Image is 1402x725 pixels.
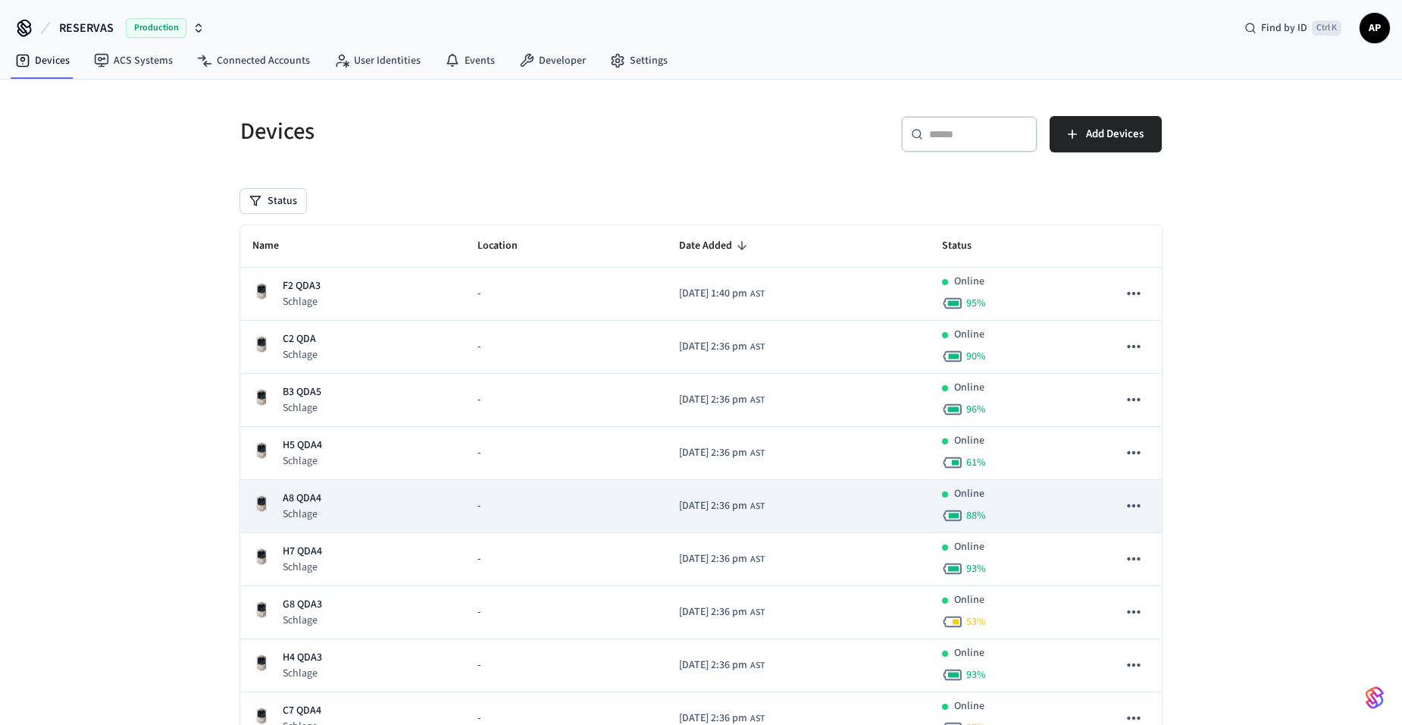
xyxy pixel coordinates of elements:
button: AP [1360,13,1390,43]
span: [DATE] 1:40 pm [679,286,747,302]
span: Ctrl K [1312,20,1341,36]
span: 88 % [966,508,986,523]
span: - [477,286,480,302]
div: America/Santo_Domingo [679,392,765,408]
span: 93 % [966,667,986,683]
span: Location [477,234,537,258]
div: America/Santo_Domingo [679,604,765,620]
img: Schlage Sense Smart Deadbolt with Camelot Trim, Front [252,335,271,353]
span: 53 % [966,614,986,629]
a: Events [433,47,507,74]
span: Name [252,234,299,258]
span: AST [750,287,765,301]
span: AST [750,341,765,354]
span: - [477,339,480,355]
img: Schlage Sense Smart Deadbolt with Camelot Trim, Front [252,707,271,725]
p: Schlage [283,454,322,469]
div: America/Santo_Domingo [679,498,765,514]
p: A8 QDA4 [283,491,321,507]
p: G8 QDA3 [283,597,322,613]
div: America/Santo_Domingo [679,286,765,302]
img: Schlage Sense Smart Deadbolt with Camelot Trim, Front [252,282,271,300]
p: F2 QDA3 [283,278,321,294]
img: Schlage Sense Smart Deadbolt with Camelot Trim, Front [252,441,271,460]
p: C2 QDA [283,331,318,347]
span: Date Added [679,234,752,258]
span: 96 % [966,402,986,417]
p: Schlage [283,400,321,416]
span: 93 % [966,561,986,576]
div: Find by IDCtrl K [1232,14,1353,42]
span: 61 % [966,455,986,470]
span: AP [1361,14,1388,42]
p: C7 QDA4 [283,703,321,719]
span: Status [942,234,991,258]
p: Online [954,274,984,290]
span: AST [750,659,765,673]
span: - [477,392,480,408]
div: America/Santo_Domingo [679,339,765,355]
img: Schlage Sense Smart Deadbolt with Camelot Trim, Front [252,548,271,566]
span: [DATE] 2:36 pm [679,498,747,514]
img: Schlage Sense Smart Deadbolt with Camelot Trim, Front [252,388,271,406]
span: [DATE] 2:36 pm [679,339,747,355]
div: America/Santo_Domingo [679,658,765,673]
span: [DATE] 2:36 pm [679,658,747,673]
span: [DATE] 2:36 pm [679,392,747,408]
span: 95 % [966,296,986,311]
a: Developer [507,47,598,74]
p: Schlage [283,560,322,575]
p: Schlage [283,294,321,309]
span: AST [750,606,765,620]
p: B3 QDA5 [283,384,321,400]
h5: Devices [240,116,692,147]
p: Schlage [283,507,321,522]
a: User Identities [322,47,433,74]
span: Find by ID [1261,20,1307,36]
a: Devices [3,47,82,74]
span: AST [750,447,765,460]
span: [DATE] 2:36 pm [679,604,747,620]
p: H4 QDA3 [283,650,322,666]
span: - [477,498,480,514]
span: - [477,445,480,461]
p: Schlage [283,613,322,628]
span: AST [750,553,765,567]
p: H5 QDA4 [283,438,322,454]
span: Add Devices [1086,124,1144,144]
span: AST [750,394,765,407]
div: America/Santo_Domingo [679,445,765,461]
p: Online [954,698,984,714]
span: - [477,658,480,673]
p: Online [954,327,984,343]
div: America/Santo_Domingo [679,551,765,567]
p: Online [954,380,984,396]
button: Add Devices [1050,116,1162,152]
img: Schlage Sense Smart Deadbolt with Camelot Trim, Front [252,601,271,619]
span: AST [750,500,765,513]
p: Schlage [283,666,322,681]
p: Online [954,486,984,502]
span: Production [126,18,186,38]
span: 90 % [966,349,986,364]
p: Online [954,433,984,449]
span: - [477,551,480,567]
span: - [477,604,480,620]
button: Status [240,189,306,213]
span: [DATE] 2:36 pm [679,445,747,461]
span: [DATE] 2:36 pm [679,551,747,567]
p: Online [954,539,984,555]
img: SeamLogoGradient.69752ec5.svg [1366,686,1384,710]
a: Settings [598,47,680,74]
p: Schlage [283,347,318,362]
img: Schlage Sense Smart Deadbolt with Camelot Trim, Front [252,654,271,672]
span: RESERVAS [59,19,114,37]
img: Schlage Sense Smart Deadbolt with Camelot Trim, Front [252,494,271,513]
p: H7 QDA4 [283,544,322,560]
p: Online [954,592,984,608]
p: Online [954,645,984,661]
a: ACS Systems [82,47,185,74]
a: Connected Accounts [185,47,322,74]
